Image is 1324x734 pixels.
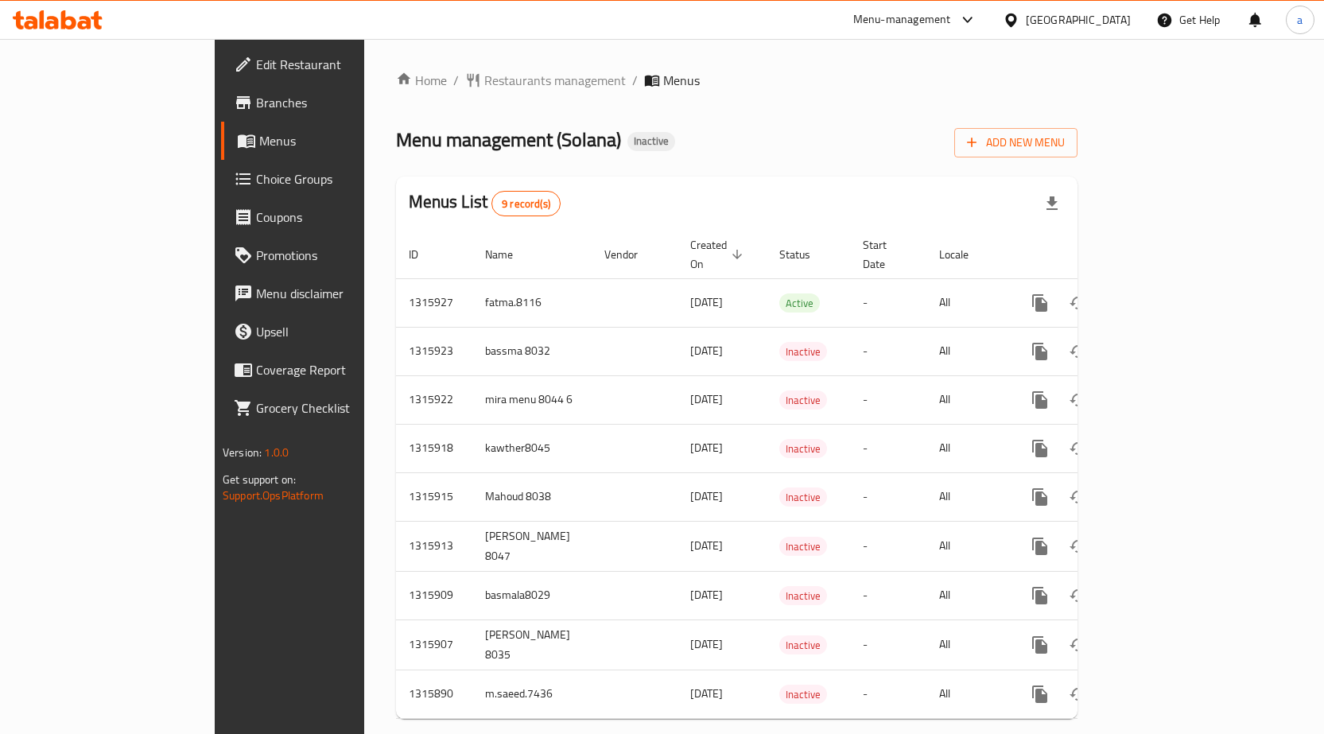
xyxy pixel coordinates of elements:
td: - [850,375,926,424]
span: Coverage Report [256,360,423,379]
div: Inactive [779,342,827,361]
a: Coupons [221,198,436,236]
span: [DATE] [690,535,723,556]
span: [DATE] [690,340,723,361]
td: - [850,571,926,619]
button: Change Status [1059,478,1097,516]
td: kawther8045 [472,424,592,472]
a: Choice Groups [221,160,436,198]
h2: Menus List [409,190,561,216]
span: Start Date [863,235,907,274]
button: more [1021,577,1059,615]
button: more [1021,675,1059,713]
span: Add New Menu [967,133,1065,153]
span: Menus [259,131,423,150]
button: Change Status [1059,527,1097,565]
span: Menu disclaimer [256,284,423,303]
span: Inactive [779,440,827,458]
span: 1.0.0 [264,442,289,463]
a: Upsell [221,313,436,351]
td: All [926,521,1008,571]
span: Upsell [256,322,423,341]
button: Change Status [1059,381,1097,419]
span: Inactive [779,685,827,704]
td: mira menu 8044 6 [472,375,592,424]
span: Get support on: [223,469,296,490]
span: Inactive [627,134,675,148]
div: [GEOGRAPHIC_DATA] [1026,11,1131,29]
span: Locale [939,245,989,264]
div: Menu-management [853,10,951,29]
span: Menus [663,71,700,90]
td: - [850,424,926,472]
span: Active [779,294,820,313]
span: [DATE] [690,437,723,458]
span: Coupons [256,208,423,227]
th: Actions [1008,231,1186,279]
div: Inactive [779,537,827,556]
button: Change Status [1059,284,1097,322]
span: [DATE] [690,486,723,507]
td: - [850,521,926,571]
span: Grocery Checklist [256,398,423,417]
span: [DATE] [690,584,723,605]
div: Export file [1033,184,1071,223]
span: [DATE] [690,683,723,704]
div: Inactive [779,487,827,507]
a: Restaurants management [465,71,626,90]
table: enhanced table [396,231,1186,719]
td: Mahoud 8038 [472,472,592,521]
span: ID [409,245,439,264]
button: more [1021,381,1059,419]
a: Branches [221,83,436,122]
span: Edit Restaurant [256,55,423,74]
button: more [1021,527,1059,565]
div: Total records count [491,191,561,216]
div: Inactive [779,635,827,654]
span: [DATE] [690,634,723,654]
span: Created On [690,235,747,274]
span: Inactive [779,538,827,556]
td: - [850,619,926,670]
td: bassma 8032 [472,327,592,375]
td: - [850,670,926,718]
a: Support.OpsPlatform [223,485,324,506]
button: more [1021,429,1059,468]
td: All [926,375,1008,424]
a: Promotions [221,236,436,274]
div: Inactive [627,132,675,151]
td: All [926,571,1008,619]
td: All [926,472,1008,521]
div: Inactive [779,586,827,605]
li: / [453,71,459,90]
span: Name [485,245,534,264]
span: [DATE] [690,292,723,313]
button: more [1021,626,1059,664]
span: Version: [223,442,262,463]
td: - [850,278,926,327]
span: Promotions [256,246,423,265]
td: All [926,424,1008,472]
button: Change Status [1059,675,1097,713]
span: Inactive [779,488,827,507]
a: Grocery Checklist [221,389,436,427]
button: more [1021,478,1059,516]
a: Coverage Report [221,351,436,389]
td: fatma.8116 [472,278,592,327]
td: All [926,278,1008,327]
a: Menus [221,122,436,160]
td: All [926,670,1008,718]
button: Change Status [1059,332,1097,371]
button: Add New Menu [954,128,1077,157]
span: Inactive [779,636,827,654]
button: Change Status [1059,577,1097,615]
span: [DATE] [690,389,723,410]
button: Change Status [1059,626,1097,664]
button: Change Status [1059,429,1097,468]
nav: breadcrumb [396,71,1077,90]
td: All [926,619,1008,670]
td: m.saeed.7436 [472,670,592,718]
span: Inactive [779,343,827,361]
span: Menu management ( Solana ) [396,122,621,157]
